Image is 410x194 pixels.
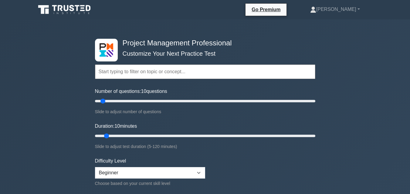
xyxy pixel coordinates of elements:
[141,89,147,94] span: 10
[296,3,374,15] a: [PERSON_NAME]
[114,123,120,129] span: 10
[95,123,137,130] label: Duration: minutes
[95,180,205,187] div: Choose based on your current skill level
[120,39,286,48] h4: Project Management Professional
[95,143,315,150] div: Slide to adjust test duration (5-120 minutes)
[95,64,315,79] input: Start typing to filter on topic or concept...
[248,6,284,13] a: Go Premium
[95,88,167,95] label: Number of questions: questions
[95,157,126,165] label: Difficulty Level
[95,108,315,115] div: Slide to adjust number of questions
